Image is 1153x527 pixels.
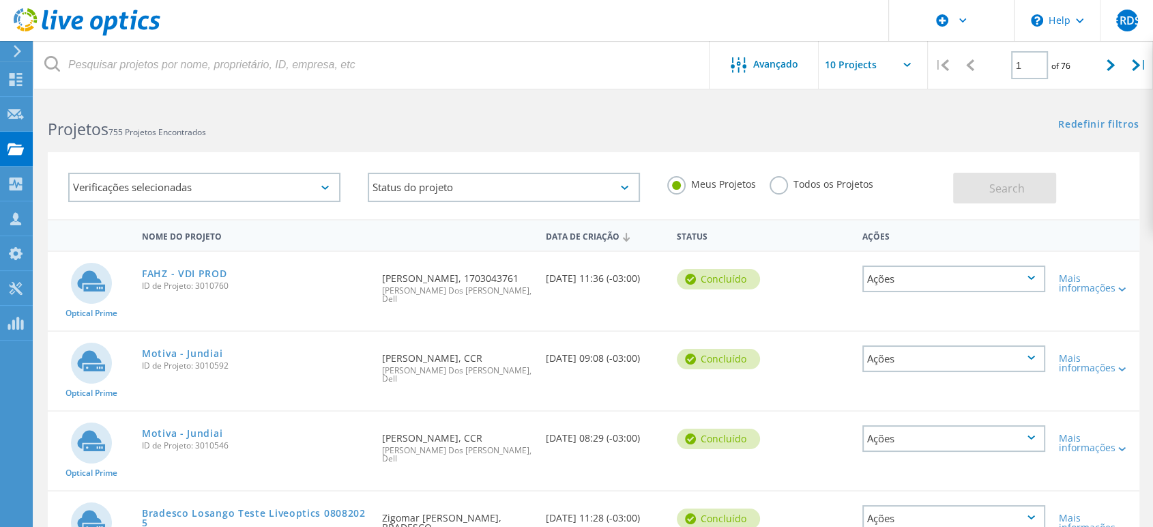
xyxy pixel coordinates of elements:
div: [PERSON_NAME], 1703043761 [375,252,539,317]
div: [PERSON_NAME], CCR [375,332,539,397]
span: ID de Projeto: 3010592 [142,362,368,370]
div: [DATE] 09:08 (-03:00) [539,332,670,377]
span: Avançado [753,59,798,69]
div: Ações [862,425,1045,452]
div: [PERSON_NAME], CCR [375,412,539,476]
a: Redefinir filtros [1058,119,1139,131]
div: Data de Criação [539,223,670,248]
div: [DATE] 08:29 (-03:00) [539,412,670,457]
span: ID de Projeto: 3010760 [142,282,368,290]
div: Concluído [677,269,760,289]
a: Live Optics Dashboard [14,29,160,38]
div: Mais informações [1059,274,1133,293]
span: ERDS [1113,15,1141,26]
button: Search [953,173,1056,203]
label: Meus Projetos [667,176,756,189]
div: | [928,41,956,89]
div: Concluído [677,429,760,449]
div: | [1125,41,1153,89]
span: of 76 [1051,60,1070,72]
div: Ações [862,345,1045,372]
label: Todos os Projetos [770,176,873,189]
span: 755 Projetos Encontrados [108,126,206,138]
div: Concluído [677,349,760,369]
div: Mais informações [1059,354,1133,373]
div: Ações [862,266,1045,292]
div: Mais informações [1059,433,1133,453]
a: Motiva - Jundiai [142,429,222,438]
span: Optical Prime [65,309,117,317]
div: Verificações selecionadas [68,173,340,202]
svg: \n [1031,14,1043,27]
a: FAHZ - VDI PROD [142,269,227,279]
div: Status do projeto [368,173,640,202]
span: Search [989,181,1025,196]
div: Status [670,223,768,248]
div: Ações [856,223,1052,248]
span: Optical Prime [65,389,117,397]
input: Pesquisar projetos por nome, proprietário, ID, empresa, etc [34,41,710,89]
span: [PERSON_NAME] Dos [PERSON_NAME], Dell [382,446,532,463]
span: [PERSON_NAME] Dos [PERSON_NAME], Dell [382,287,532,303]
div: [DATE] 11:36 (-03:00) [539,252,670,297]
span: Optical Prime [65,469,117,477]
a: Motiva - Jundiai [142,349,222,358]
span: ID de Projeto: 3010546 [142,442,368,450]
b: Projetos [48,118,108,140]
div: Nome do Projeto [135,223,375,248]
span: [PERSON_NAME] Dos [PERSON_NAME], Dell [382,367,532,383]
